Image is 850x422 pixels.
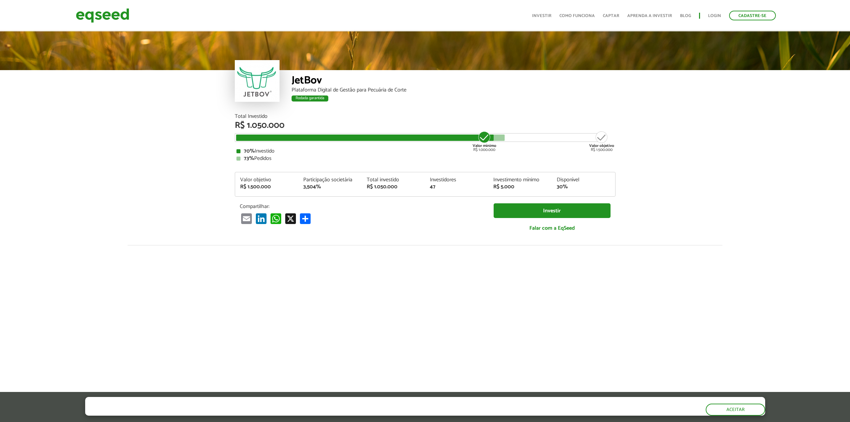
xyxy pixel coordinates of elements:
[240,177,294,183] div: Valor objetivo
[240,184,294,190] div: R$ 1.500.000
[269,213,283,224] a: WhatsApp
[303,184,357,190] div: 3,504%
[244,154,254,163] strong: 73%
[367,177,420,183] div: Total investido
[493,184,547,190] div: R$ 5.000
[85,397,327,407] h5: O site da EqSeed utiliza cookies para melhorar sua navegação.
[235,114,616,119] div: Total Investido
[173,410,250,415] a: política de privacidade e de cookies
[708,14,721,18] a: Login
[367,184,420,190] div: R$ 1.050.000
[284,213,297,224] a: X
[236,149,614,154] div: Investido
[557,184,610,190] div: 30%
[85,409,327,415] p: Ao clicar em "aceitar", você aceita nossa .
[557,177,610,183] div: Disponível
[240,213,253,224] a: Email
[680,14,691,18] a: Blog
[472,131,497,152] div: R$ 1.000.000
[559,14,595,18] a: Como funciona
[244,147,255,156] strong: 70%
[292,87,616,93] div: Plataforma Digital de Gestão para Pecuária de Corte
[473,143,496,149] strong: Valor mínimo
[430,184,483,190] div: 47
[240,203,484,210] p: Compartilhar:
[589,131,614,152] div: R$ 1.500.000
[299,213,312,224] a: Share
[706,404,765,416] button: Aceitar
[292,75,616,87] div: JetBov
[603,14,619,18] a: Captar
[493,177,547,183] div: Investimento mínimo
[729,11,776,20] a: Cadastre-se
[235,121,616,130] div: R$ 1.050.000
[303,177,357,183] div: Participação societária
[236,156,614,161] div: Pedidos
[494,203,611,218] a: Investir
[589,143,614,149] strong: Valor objetivo
[292,95,328,101] div: Rodada garantida
[76,7,129,24] img: EqSeed
[430,177,483,183] div: Investidores
[254,213,268,224] a: LinkedIn
[532,14,551,18] a: Investir
[627,14,672,18] a: Aprenda a investir
[494,221,611,235] a: Falar com a EqSeed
